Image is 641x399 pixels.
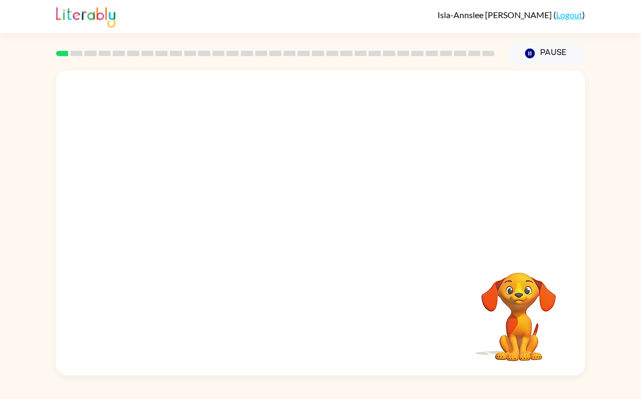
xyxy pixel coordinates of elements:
img: Literably [56,4,115,28]
video: Your browser must support playing .mp4 files to use Literably. Please try using another browser. [465,256,572,363]
button: Pause [507,41,585,66]
a: Logout [556,10,582,20]
div: ( ) [437,10,585,20]
span: Isla-Annslee [PERSON_NAME] [437,10,553,20]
